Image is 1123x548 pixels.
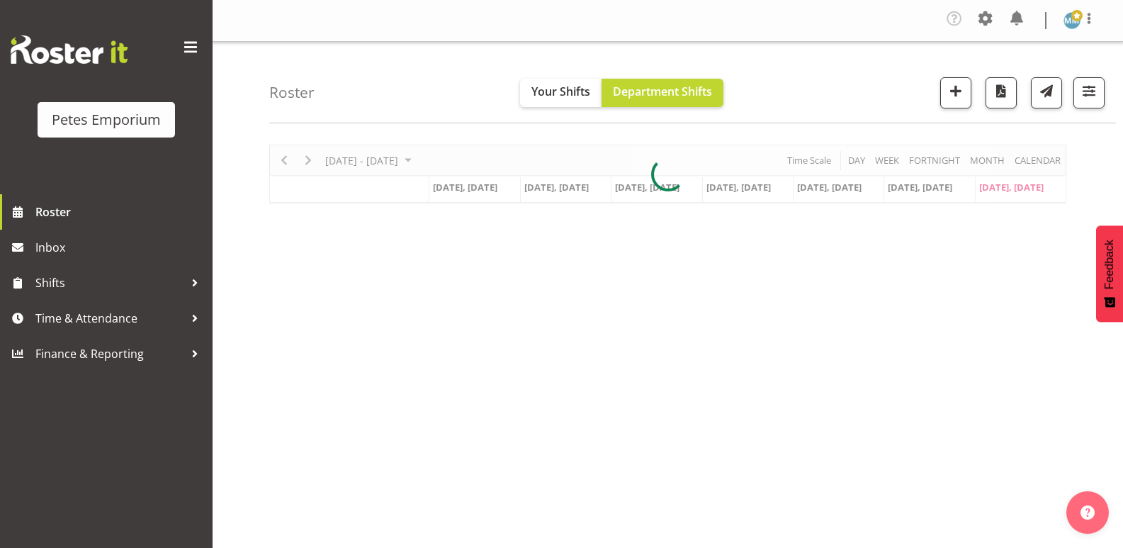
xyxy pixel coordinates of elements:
span: Inbox [35,237,205,258]
span: Your Shifts [531,84,590,99]
span: Time & Attendance [35,308,184,329]
span: Roster [35,201,205,223]
button: Filter Shifts [1073,77,1105,108]
img: help-xxl-2.png [1080,505,1095,520]
img: Rosterit website logo [11,35,128,64]
button: Add a new shift [940,77,971,108]
span: Department Shifts [613,84,712,99]
span: Feedback [1103,240,1116,289]
button: Send a list of all shifts for the selected filtered period to all rostered employees. [1031,77,1062,108]
button: Feedback - Show survey [1096,225,1123,322]
button: Download a PDF of the roster according to the set date range. [986,77,1017,108]
button: Your Shifts [520,79,602,107]
span: Shifts [35,272,184,293]
button: Department Shifts [602,79,723,107]
img: mandy-mosley3858.jpg [1063,12,1080,29]
h4: Roster [269,84,315,101]
div: Petes Emporium [52,109,161,130]
span: Finance & Reporting [35,343,184,364]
